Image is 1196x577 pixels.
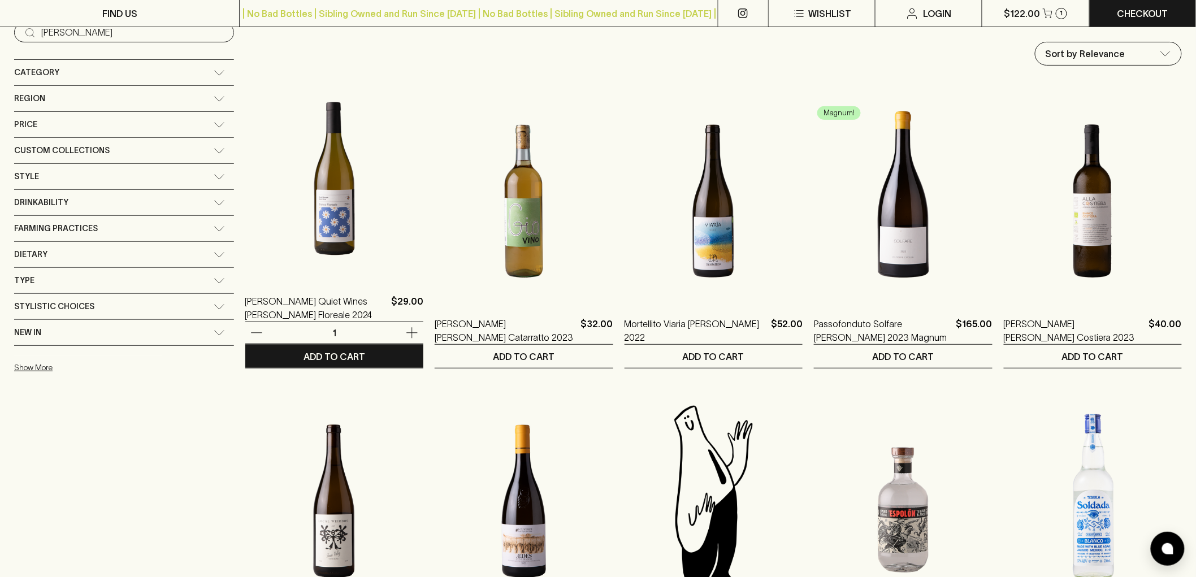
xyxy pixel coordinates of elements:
button: ADD TO CART [435,345,613,368]
p: $52.00 [771,317,803,344]
span: Farming Practices [14,222,98,236]
div: New In [14,320,234,345]
p: Login [924,7,952,20]
p: $165.00 [956,317,993,344]
img: Passofonduto Solfare Bianco 2023 Magnum [814,102,992,300]
a: [PERSON_NAME] [PERSON_NAME] Costiera 2023 [1004,317,1145,344]
span: Region [14,92,45,106]
div: Type [14,268,234,293]
div: Drinkability [14,190,234,215]
p: ADD TO CART [683,350,744,363]
span: Type [14,274,34,288]
a: Passofonduto Solfare [PERSON_NAME] 2023 Magnum [814,317,951,344]
button: ADD TO CART [625,345,803,368]
img: bubble-icon [1162,543,1173,554]
img: Giovino BIANCO Catarratto 2023 [435,102,613,300]
p: $29.00 [391,294,423,322]
p: ADD TO CART [493,350,554,363]
button: Show More [14,356,162,379]
span: Dietary [14,248,47,262]
p: ADD TO CART [1062,350,1124,363]
p: FIND US [102,7,137,20]
span: Custom Collections [14,144,110,158]
span: Stylistic Choices [14,300,94,314]
div: Price [14,112,234,137]
p: ADD TO CART [304,350,365,363]
p: 1 [320,327,348,339]
p: ADD TO CART [872,350,934,363]
span: New In [14,326,41,340]
p: Sort by Relevance [1046,47,1125,60]
div: Style [14,164,234,189]
span: Price [14,118,37,132]
a: Mortellito Viaria [PERSON_NAME] 2022 [625,317,766,344]
div: Stylistic Choices [14,294,234,319]
div: Dietary [14,242,234,267]
img: Alla Costiera Bianco Costiera 2023 [1004,102,1182,300]
p: $32.00 [581,317,613,344]
p: $40.00 [1149,317,1182,344]
img: David Morgan Quiet Wines Bianco Floreale 2024 [245,80,423,277]
input: Try “Pinot noir” [41,24,225,42]
span: Style [14,170,39,184]
span: Category [14,66,59,80]
p: $122.00 [1004,7,1041,20]
button: ADD TO CART [245,345,423,368]
p: 1 [1060,10,1063,16]
p: Checkout [1117,7,1168,20]
span: Drinkability [14,196,68,210]
div: Region [14,86,234,111]
button: ADD TO CART [814,345,992,368]
div: Farming Practices [14,216,234,241]
div: Category [14,60,234,85]
p: Wishlist [808,7,851,20]
button: ADD TO CART [1004,345,1182,368]
div: Sort by Relevance [1035,42,1181,65]
a: [PERSON_NAME] Quiet Wines [PERSON_NAME] Floreale 2024 [245,294,387,322]
img: Mortellito Viaria Bianco 2022 [625,102,803,300]
a: [PERSON_NAME] [PERSON_NAME] Catarratto 2023 [435,317,576,344]
div: Custom Collections [14,138,234,163]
